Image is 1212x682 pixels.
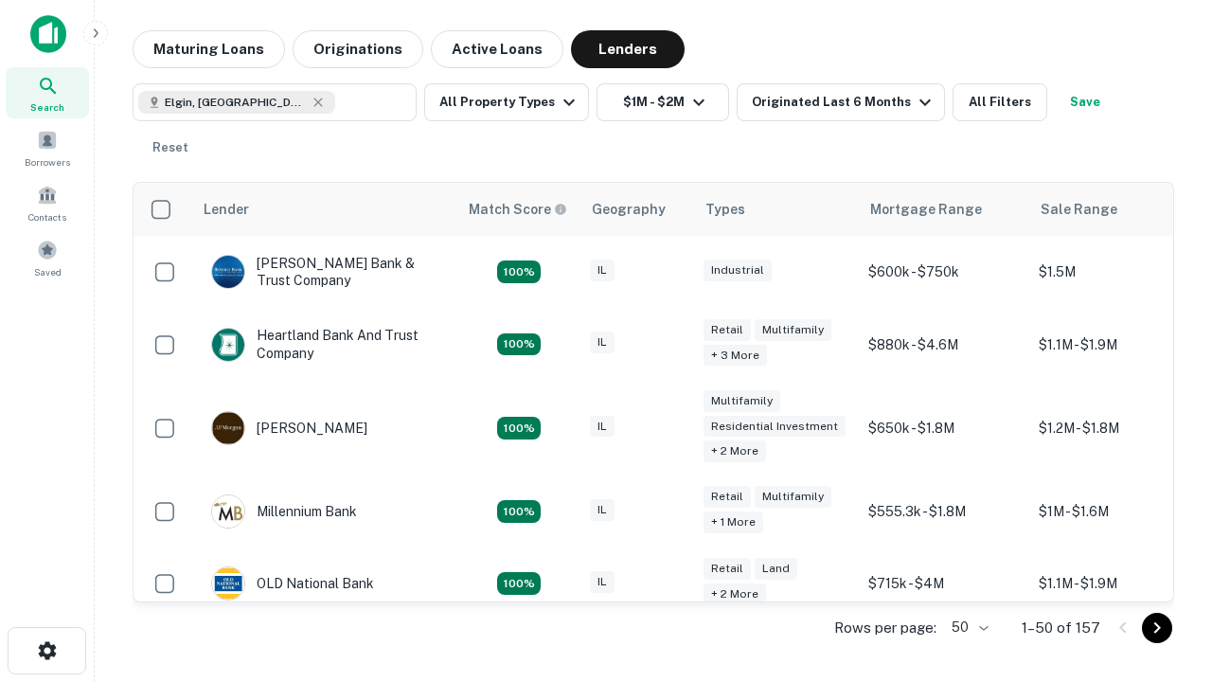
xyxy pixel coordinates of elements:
div: + 1 more [704,511,763,533]
th: Capitalize uses an advanced AI algorithm to match your search with the best lender. The match sco... [457,183,580,236]
th: Geography [580,183,694,236]
div: Multifamily [755,319,831,341]
div: OLD National Bank [211,566,374,601]
h6: Match Score [469,199,563,220]
div: Millennium Bank [211,494,357,529]
div: IL [590,499,615,521]
td: $555.3k - $1.8M [859,476,1029,547]
td: $715k - $4M [859,547,1029,619]
div: Residential Investment [704,416,846,438]
div: Mortgage Range [870,198,982,221]
button: All Filters [953,83,1047,121]
div: Matching Properties: 28, hasApolloMatch: undefined [497,260,541,283]
div: IL [590,260,615,281]
div: Types [705,198,745,221]
div: + 2 more [704,583,766,605]
div: Retail [704,486,751,508]
div: Retail [704,319,751,341]
td: $1.1M - $1.9M [1029,308,1200,380]
div: Heartland Bank And Trust Company [211,327,438,361]
td: $1.1M - $1.9M [1029,547,1200,619]
button: Save your search to get updates of matches that match your search criteria. [1055,83,1115,121]
button: Reset [140,129,201,167]
div: Capitalize uses an advanced AI algorithm to match your search with the best lender. The match sco... [469,199,567,220]
button: Originated Last 6 Months [737,83,945,121]
p: Rows per page: [834,617,936,639]
iframe: Chat Widget [1117,470,1212,561]
div: [PERSON_NAME] Bank & Trust Company [211,255,438,289]
span: Saved [34,264,62,279]
td: $600k - $750k [859,236,1029,308]
button: Maturing Loans [133,30,285,68]
th: Mortgage Range [859,183,1029,236]
a: Contacts [6,177,89,228]
div: IL [590,571,615,593]
div: 50 [944,614,991,641]
span: Elgin, [GEOGRAPHIC_DATA], [GEOGRAPHIC_DATA] [165,94,307,111]
button: Originations [293,30,423,68]
th: Lender [192,183,457,236]
span: Search [30,99,64,115]
div: IL [590,416,615,438]
span: Borrowers [25,154,70,170]
div: Multifamily [755,486,831,508]
div: + 2 more [704,440,766,462]
button: $1M - $2M [597,83,729,121]
div: Matching Properties: 16, hasApolloMatch: undefined [497,500,541,523]
div: Matching Properties: 22, hasApolloMatch: undefined [497,572,541,595]
a: Saved [6,232,89,283]
button: All Property Types [424,83,589,121]
button: Go to next page [1142,613,1172,643]
div: Matching Properties: 23, hasApolloMatch: undefined [497,417,541,440]
div: Land [755,558,797,580]
td: $880k - $4.6M [859,308,1029,380]
div: Geography [592,198,666,221]
div: Originated Last 6 Months [752,91,936,114]
img: picture [212,329,244,361]
td: $1M - $1.6M [1029,476,1200,547]
td: $1.5M [1029,236,1200,308]
button: Lenders [571,30,685,68]
img: capitalize-icon.png [30,15,66,53]
div: Matching Properties: 20, hasApolloMatch: undefined [497,333,541,356]
a: Borrowers [6,122,89,173]
div: Sale Range [1041,198,1117,221]
td: $1.2M - $1.8M [1029,381,1200,476]
th: Sale Range [1029,183,1200,236]
div: Lender [204,198,249,221]
th: Types [694,183,859,236]
span: Contacts [28,209,66,224]
img: picture [212,567,244,600]
div: IL [590,332,615,353]
button: Active Loans [431,30,563,68]
div: + 3 more [704,345,767,367]
img: picture [212,256,244,288]
div: Retail [704,558,751,580]
img: picture [212,495,244,528]
div: Industrial [704,260,772,281]
td: $650k - $1.8M [859,381,1029,476]
div: [PERSON_NAME] [211,411,367,445]
a: Search [6,67,89,118]
img: picture [212,412,244,444]
p: 1–50 of 157 [1022,617,1100,639]
div: Multifamily [704,390,780,412]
